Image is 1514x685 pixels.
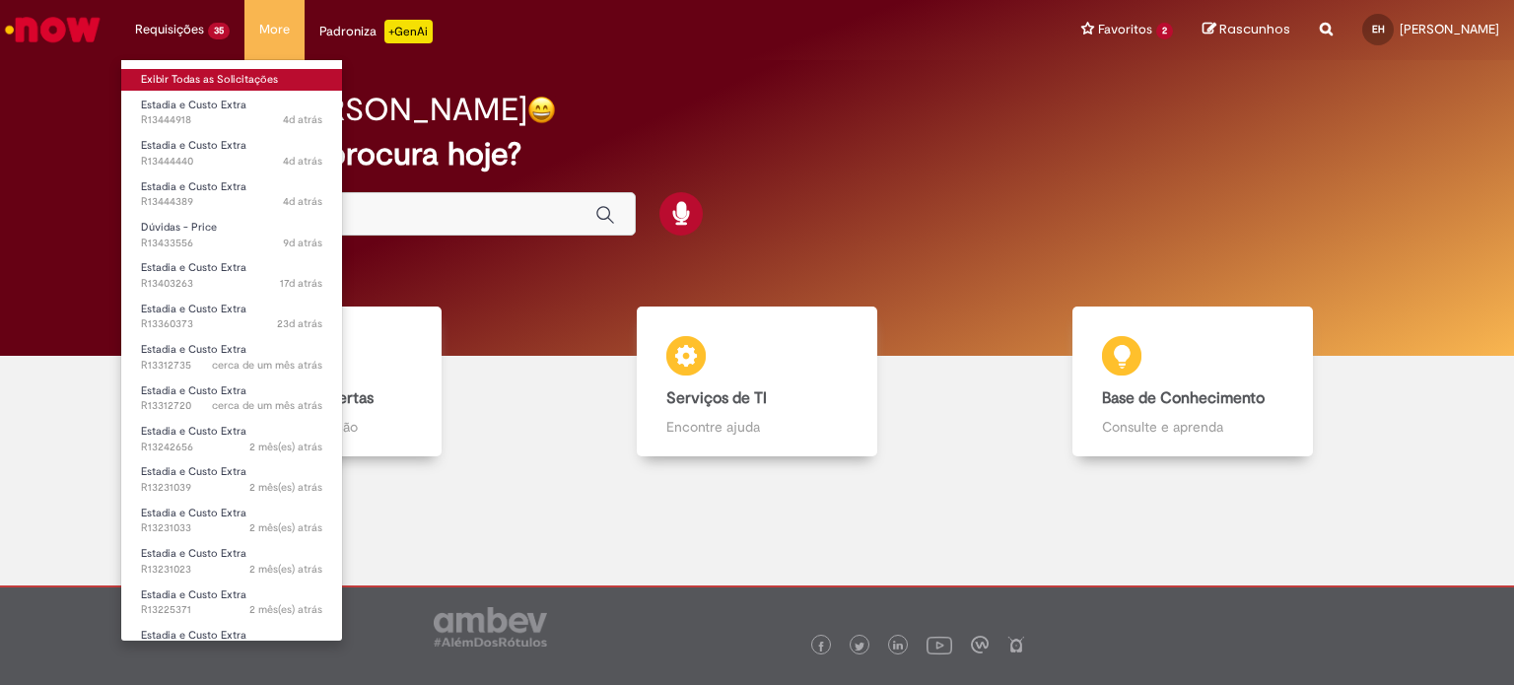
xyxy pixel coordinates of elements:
[141,302,246,316] span: Estadia e Custo Extra
[141,383,246,398] span: Estadia e Custo Extra
[1219,20,1290,38] span: Rascunhos
[283,236,322,250] time: 20/08/2025 16:39:49
[1203,21,1290,39] a: Rascunhos
[141,260,246,275] span: Estadia e Custo Extra
[141,154,322,170] span: R13444440
[141,398,322,414] span: R13312720
[121,135,342,171] a: Aberto R13444440 : Estadia e Custo Extra
[539,307,975,457] a: Serviços de TI Encontre ajuda
[135,20,204,39] span: Requisições
[141,342,246,357] span: Estadia e Custo Extra
[121,339,342,376] a: Aberto R13312735 : Estadia e Custo Extra
[121,461,342,498] a: Aberto R13231039 : Estadia e Custo Extra
[1400,21,1499,37] span: [PERSON_NAME]
[277,316,322,331] span: 23d atrás
[121,176,342,213] a: Aberto R13444389 : Estadia e Custo Extra
[666,417,847,437] p: Encontre ajuda
[927,632,952,657] img: logo_footer_youtube.png
[212,398,322,413] time: 22/07/2025 11:09:12
[1156,23,1173,39] span: 2
[249,480,322,495] time: 01/07/2025 12:50:47
[816,642,826,651] img: logo_footer_facebook.png
[141,506,246,520] span: Estadia e Custo Extra
[141,138,246,153] span: Estadia e Custo Extra
[283,112,322,127] span: 4d atrás
[141,424,246,439] span: Estadia e Custo Extra
[121,421,342,457] a: Aberto R13242656 : Estadia e Custo Extra
[120,59,343,642] ul: Requisições
[141,358,322,374] span: R13312735
[141,464,246,479] span: Estadia e Custo Extra
[249,562,322,577] time: 01/07/2025 12:44:13
[141,520,322,536] span: R13231033
[277,316,322,331] time: 06/08/2025 15:14:40
[280,276,322,291] span: 17d atrás
[249,440,322,454] time: 04/07/2025 13:13:37
[1098,20,1152,39] span: Favoritos
[527,96,556,124] img: happy-face.png
[121,299,342,335] a: Aberto R13360373 : Estadia e Custo Extra
[259,20,290,39] span: More
[141,194,322,210] span: R13444389
[283,194,322,209] time: 25/08/2025 13:57:09
[141,236,322,251] span: R13433556
[1372,23,1385,35] span: EH
[121,257,342,294] a: Aberto R13403263 : Estadia e Custo Extra
[971,636,989,653] img: logo_footer_workplace.png
[141,546,246,561] span: Estadia e Custo Extra
[141,440,322,455] span: R13242656
[121,503,342,539] a: Aberto R13231033 : Estadia e Custo Extra
[855,642,864,651] img: logo_footer_twitter.png
[283,112,322,127] time: 25/08/2025 15:18:04
[141,179,246,194] span: Estadia e Custo Extra
[121,543,342,580] a: Aberto R13231023 : Estadia e Custo Extra
[319,20,433,43] div: Padroniza
[666,388,767,408] b: Serviços de TI
[384,20,433,43] p: +GenAi
[249,520,322,535] time: 01/07/2025 12:48:19
[1102,388,1265,408] b: Base de Conhecimento
[121,584,342,621] a: Aberto R13225371 : Estadia e Custo Extra
[141,220,217,235] span: Dúvidas - Price
[141,602,322,618] span: R13225371
[893,641,903,652] img: logo_footer_linkedin.png
[121,625,342,661] a: Aberto R13221723 : Estadia e Custo Extra
[121,95,342,131] a: Aberto R13444918 : Estadia e Custo Extra
[121,69,342,91] a: Exibir Todas as Solicitações
[1102,417,1282,437] p: Consulte e aprenda
[121,380,342,417] a: Aberto R13312720 : Estadia e Custo Extra
[212,358,322,373] time: 22/07/2025 11:12:24
[283,154,322,169] time: 25/08/2025 14:06:36
[249,520,322,535] span: 2 mês(es) atrás
[249,602,322,617] span: 2 mês(es) atrás
[141,587,246,602] span: Estadia e Custo Extra
[141,112,322,128] span: R13444918
[1007,636,1025,653] img: logo_footer_naosei.png
[975,307,1411,457] a: Base de Conhecimento Consulte e aprenda
[141,316,322,332] span: R13360373
[283,194,322,209] span: 4d atrás
[141,480,322,496] span: R13231039
[280,276,322,291] time: 12/08/2025 13:07:54
[212,398,322,413] span: cerca de um mês atrás
[283,236,322,250] span: 9d atrás
[2,10,103,49] img: ServiceNow
[249,440,322,454] span: 2 mês(es) atrás
[103,307,539,457] a: Catálogo de Ofertas Abra uma solicitação
[283,154,322,169] span: 4d atrás
[434,607,547,647] img: logo_footer_ambev_rotulo_gray.png
[249,480,322,495] span: 2 mês(es) atrás
[141,562,322,578] span: R13231023
[141,628,246,643] span: Estadia e Custo Extra
[249,602,322,617] time: 30/06/2025 09:04:25
[141,276,322,292] span: R13403263
[150,137,1365,171] h2: O que você procura hoje?
[141,98,246,112] span: Estadia e Custo Extra
[208,23,230,39] span: 35
[212,358,322,373] span: cerca de um mês atrás
[121,217,342,253] a: Aberto R13433556 : Dúvidas - Price
[249,562,322,577] span: 2 mês(es) atrás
